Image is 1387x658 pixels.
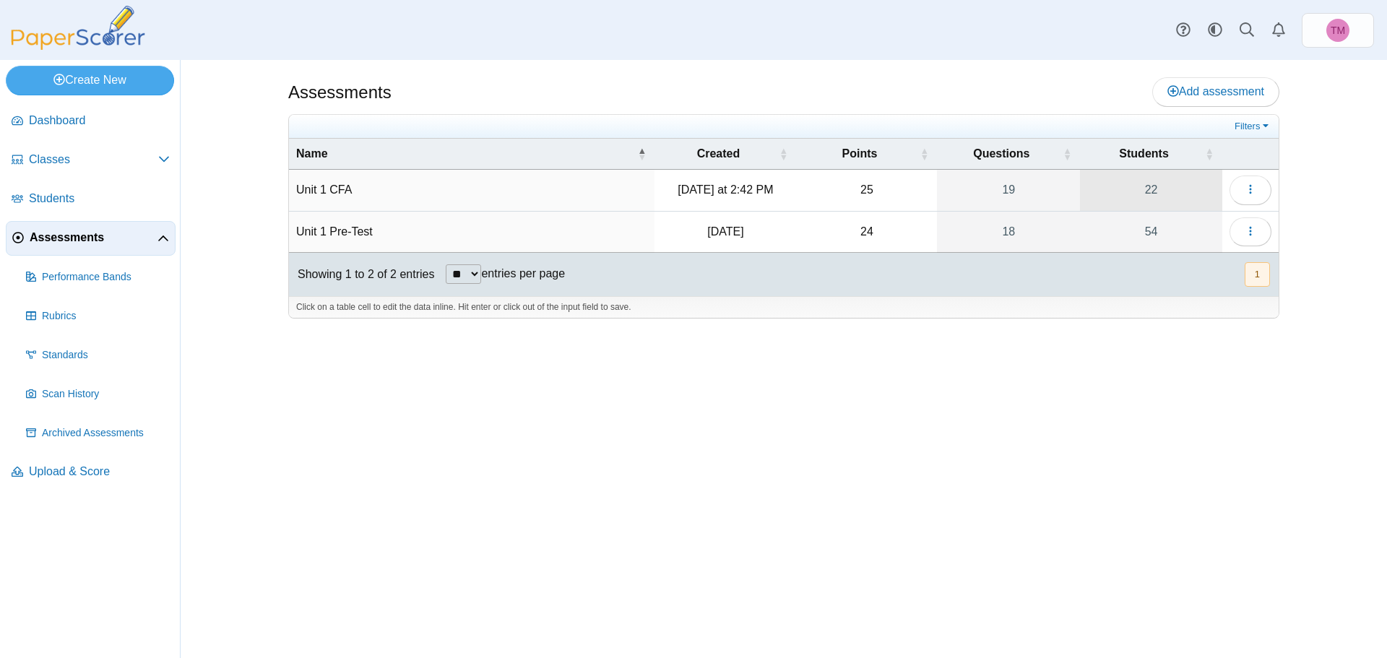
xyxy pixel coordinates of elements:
a: Classes [6,143,176,178]
td: Unit 1 CFA [289,170,654,211]
span: Questions [973,147,1029,160]
a: Add assessment [1152,77,1279,106]
span: Name : Activate to invert sorting [637,139,646,169]
a: Create New [6,66,174,95]
span: Travis McFarland [1331,25,1345,35]
time: Aug 29, 2025 at 2:21 PM [707,225,743,238]
h1: Assessments [288,80,392,105]
a: Rubrics [20,299,176,334]
div: Showing 1 to 2 of 2 entries [289,253,434,296]
span: Scan History [42,387,170,402]
span: Travis McFarland [1326,19,1349,42]
span: Students : Activate to sort [1205,139,1214,169]
a: Performance Bands [20,260,176,295]
a: Travis McFarland [1302,13,1374,48]
a: Dashboard [6,104,176,139]
a: 22 [1080,170,1222,210]
td: Unit 1 Pre-Test [289,212,654,253]
span: Standards [42,348,170,363]
a: Assessments [6,221,176,256]
span: Assessments [30,230,157,246]
span: Performance Bands [42,270,170,285]
span: Add assessment [1167,85,1264,98]
a: Students [6,182,176,217]
a: 19 [937,170,1080,210]
a: Scan History [20,377,176,412]
span: Points [842,147,878,160]
time: Sep 6, 2025 at 2:42 PM [678,183,773,196]
span: Name [296,147,328,160]
a: Filters [1231,119,1275,134]
a: PaperScorer [6,40,150,52]
a: Upload & Score [6,455,176,490]
span: Created [697,147,740,160]
span: Students [1119,147,1168,160]
a: Archived Assessments [20,416,176,451]
img: PaperScorer [6,6,150,50]
nav: pagination [1243,262,1270,286]
button: 1 [1245,262,1270,286]
a: Standards [20,338,176,373]
span: Questions : Activate to sort [1063,139,1071,169]
a: 54 [1080,212,1222,252]
div: Click on a table cell to edit the data inline. Hit enter or click out of the input field to save. [289,296,1279,318]
td: 24 [796,212,937,253]
span: Upload & Score [29,464,170,480]
span: Points : Activate to sort [920,139,928,169]
td: 25 [796,170,937,211]
span: Classes [29,152,158,168]
a: 18 [937,212,1080,252]
label: entries per page [481,267,565,280]
span: Dashboard [29,113,170,129]
span: Students [29,191,170,207]
a: Alerts [1263,14,1295,46]
span: Rubrics [42,309,170,324]
span: Created : Activate to sort [779,139,787,169]
span: Archived Assessments [42,426,170,441]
